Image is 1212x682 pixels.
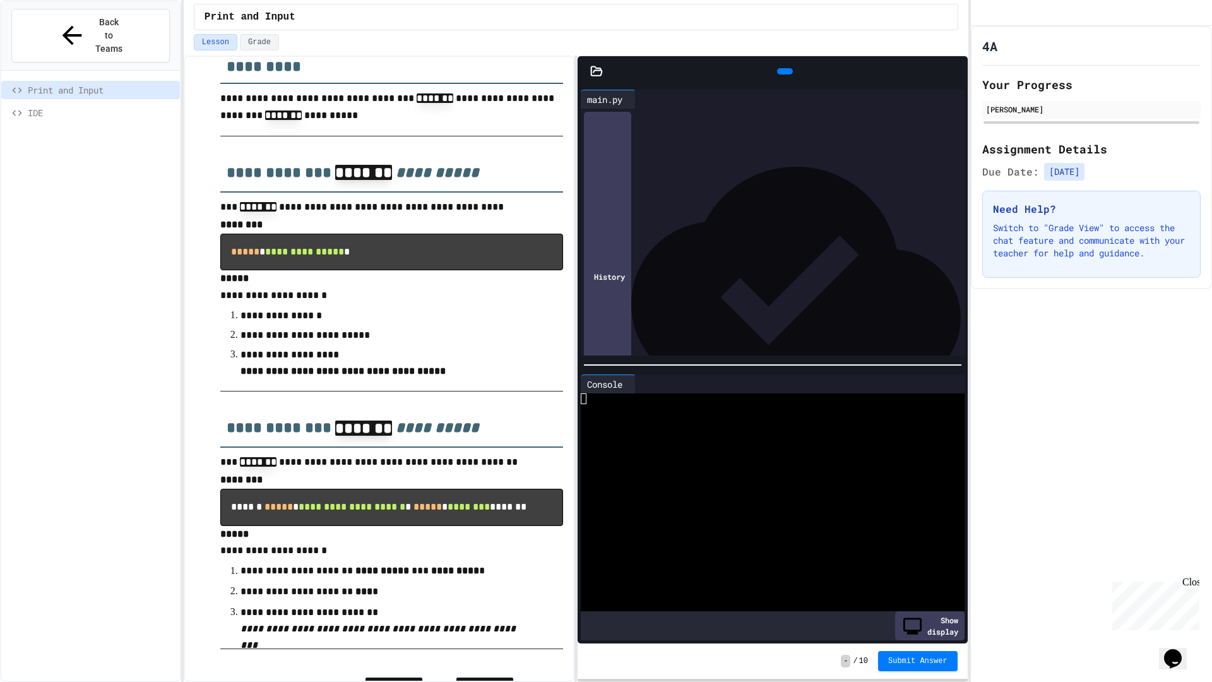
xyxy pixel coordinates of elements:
[240,34,279,51] button: Grade
[986,104,1197,115] div: [PERSON_NAME]
[982,76,1201,93] h2: Your Progress
[853,656,857,666] span: /
[1107,577,1199,630] iframe: chat widget
[1044,163,1084,181] span: [DATE]
[888,656,948,666] span: Submit Answer
[982,140,1201,158] h2: Assignment Details
[841,655,850,667] span: -
[28,106,175,119] span: IDE
[895,611,965,640] div: Show display
[982,37,997,55] h1: 4A
[878,651,958,671] button: Submit Answer
[982,164,1039,179] span: Due Date:
[993,222,1190,260] p: Switch to "Grade View" to access the chat feature and communicate with your teacher for help and ...
[5,5,87,80] div: Chat with us now!Close
[205,9,295,25] span: Print and Input
[1159,631,1199,669] iframe: chat widget
[993,201,1190,217] h3: Need Help?
[859,656,868,666] span: 10
[194,34,237,51] button: Lesson
[581,93,629,106] div: main.py
[581,374,636,393] div: Console
[581,90,636,109] div: main.py
[11,9,170,63] button: Back to Teams
[581,378,629,391] div: Console
[28,83,175,97] span: Print and Input
[584,112,631,441] div: History
[94,16,124,56] span: Back to Teams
